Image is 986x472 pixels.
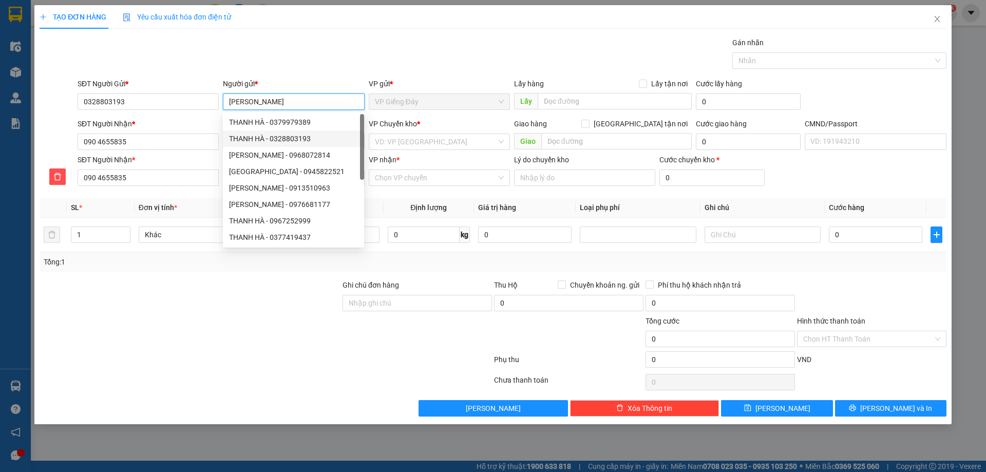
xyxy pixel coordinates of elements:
div: THANH HÀ - 0377419437 [229,232,358,243]
button: plus [931,226,942,243]
input: 0 [478,226,572,243]
div: THANH HÀ - 0328803193 [229,133,358,144]
span: Khác [145,227,249,242]
div: Tổng: 1 [44,256,381,268]
span: save [744,404,751,412]
span: [PERSON_NAME] [466,403,521,414]
button: delete [44,226,60,243]
span: Đơn vị tính [139,203,177,212]
span: Xóa Thông tin [628,403,672,414]
button: [PERSON_NAME] [419,400,568,417]
label: Cước giao hàng [696,120,747,128]
span: SL [71,203,79,212]
th: Loại phụ phí [576,198,700,218]
span: VP Giếng Đáy [375,94,504,109]
div: [GEOGRAPHIC_DATA] - 0945822521 [229,166,358,177]
button: delete [49,168,66,185]
div: THANH HÀ - 0379979389 [229,117,358,128]
div: THANH HÀ - 0379979389 [223,114,364,130]
span: [PERSON_NAME] [755,403,810,414]
label: Ghi chú đơn hàng [343,281,399,289]
span: delete [616,404,623,412]
input: Lý do chuyển kho [514,169,655,186]
span: Phí thu hộ khách nhận trả [654,279,745,291]
input: Ghi Chú [705,226,821,243]
div: THANH HÀ - 0967252999 [223,213,364,229]
span: Lấy hàng [514,80,544,88]
span: [GEOGRAPHIC_DATA] tận nơi [590,118,692,129]
input: Dọc đường [541,133,692,149]
label: Hình thức thanh toán [797,317,865,325]
input: Cước giao hàng [696,134,801,150]
div: SĐT Người Nhận [78,118,219,129]
div: THANH HÀ - 0945822521 [223,163,364,180]
label: Gán nhãn [732,39,764,47]
div: Cước chuyển kho [659,154,764,165]
div: SĐT Người Gửi [78,78,219,89]
span: printer [849,404,856,412]
span: Lấy [514,93,538,109]
div: THANH HÀ - 0968072814 [223,147,364,163]
span: plus [931,231,941,239]
span: Cước hàng [829,203,864,212]
span: Giao [514,133,541,149]
span: TẠO ĐƠN HÀNG [40,13,106,21]
span: delete [50,173,65,181]
div: CMND/Passport [805,118,946,129]
span: [PERSON_NAME] và In [860,403,932,414]
label: Lý do chuyển kho [514,156,569,164]
div: THANH HÀ - 0967252999 [229,215,358,226]
span: plus [40,13,47,21]
th: Ghi chú [700,198,825,218]
span: Chuyển khoản ng. gửi [566,279,643,291]
div: SĐT Người Nhận [78,154,219,165]
input: Ghi chú đơn hàng [343,295,492,311]
div: THANH HÀ - 0328803193 [223,130,364,147]
span: close [933,15,941,23]
span: Lấy tận nơi [647,78,692,89]
span: Giá trị hàng [478,203,516,212]
input: Cước lấy hàng [696,93,801,110]
div: Người gửi [223,78,364,89]
div: THANH HÀ - 0377419437 [223,229,364,246]
span: kg [460,226,470,243]
div: Chưa thanh toán [493,374,644,392]
div: VP gửi [369,78,510,89]
span: Giao hàng [514,120,547,128]
span: VP Chuyển kho [369,120,417,128]
img: icon [123,13,131,22]
button: Close [923,5,952,34]
div: Phụ thu [493,354,644,372]
button: deleteXóa Thông tin [570,400,719,417]
input: Dọc đường [538,93,692,109]
div: [PERSON_NAME] - 0913510963 [229,182,358,194]
span: Định lượng [410,203,447,212]
span: VND [797,355,811,364]
div: [PERSON_NAME] - 0968072814 [229,149,358,161]
span: Tổng cước [646,317,679,325]
label: Cước lấy hàng [696,80,742,88]
span: VP nhận [369,156,396,164]
span: Thu Hộ [494,281,518,289]
span: Yêu cầu xuất hóa đơn điện tử [123,13,231,21]
button: save[PERSON_NAME] [721,400,832,417]
input: SĐT người nhận [78,169,219,186]
div: THANH HÀ - 0976681177 [223,196,364,213]
button: printer[PERSON_NAME] và In [835,400,946,417]
div: [PERSON_NAME] - 0976681177 [229,199,358,210]
div: THANH HÀ - 0913510963 [223,180,364,196]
